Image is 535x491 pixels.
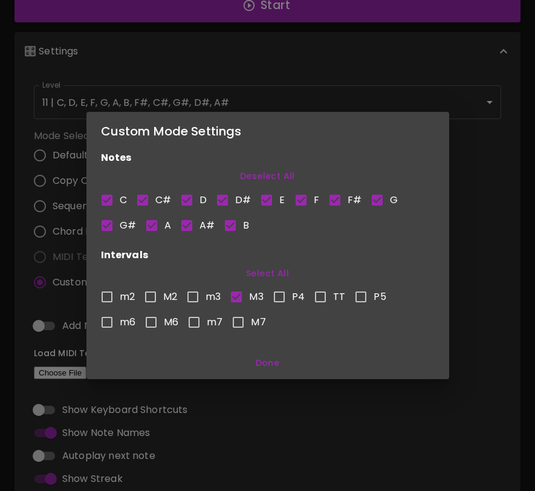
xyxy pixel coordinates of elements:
[120,218,136,233] span: G#
[120,193,127,207] span: C
[207,315,222,330] span: m7
[101,165,435,187] button: Deselect All
[206,290,221,304] span: m3
[199,193,207,207] span: D
[292,290,305,304] span: P4
[279,193,285,207] span: E
[120,290,135,304] span: m2
[101,248,148,262] strong: Intervals
[243,218,249,233] span: B
[314,193,319,207] span: F
[155,193,171,207] span: C#
[251,315,265,330] span: M7
[120,315,135,330] span: m6
[374,290,386,304] span: P5
[101,151,132,164] strong: Notes
[163,290,177,304] span: M2
[91,352,444,374] button: Done
[333,290,345,304] span: TT
[86,112,449,151] h2: Custom Mode Settings
[164,218,171,233] span: A
[199,218,215,233] span: A#
[235,193,251,207] span: D#
[164,315,178,330] span: M6
[249,290,263,304] span: M3
[101,262,435,285] button: Select All
[390,193,398,207] span: G
[348,193,362,207] span: F#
